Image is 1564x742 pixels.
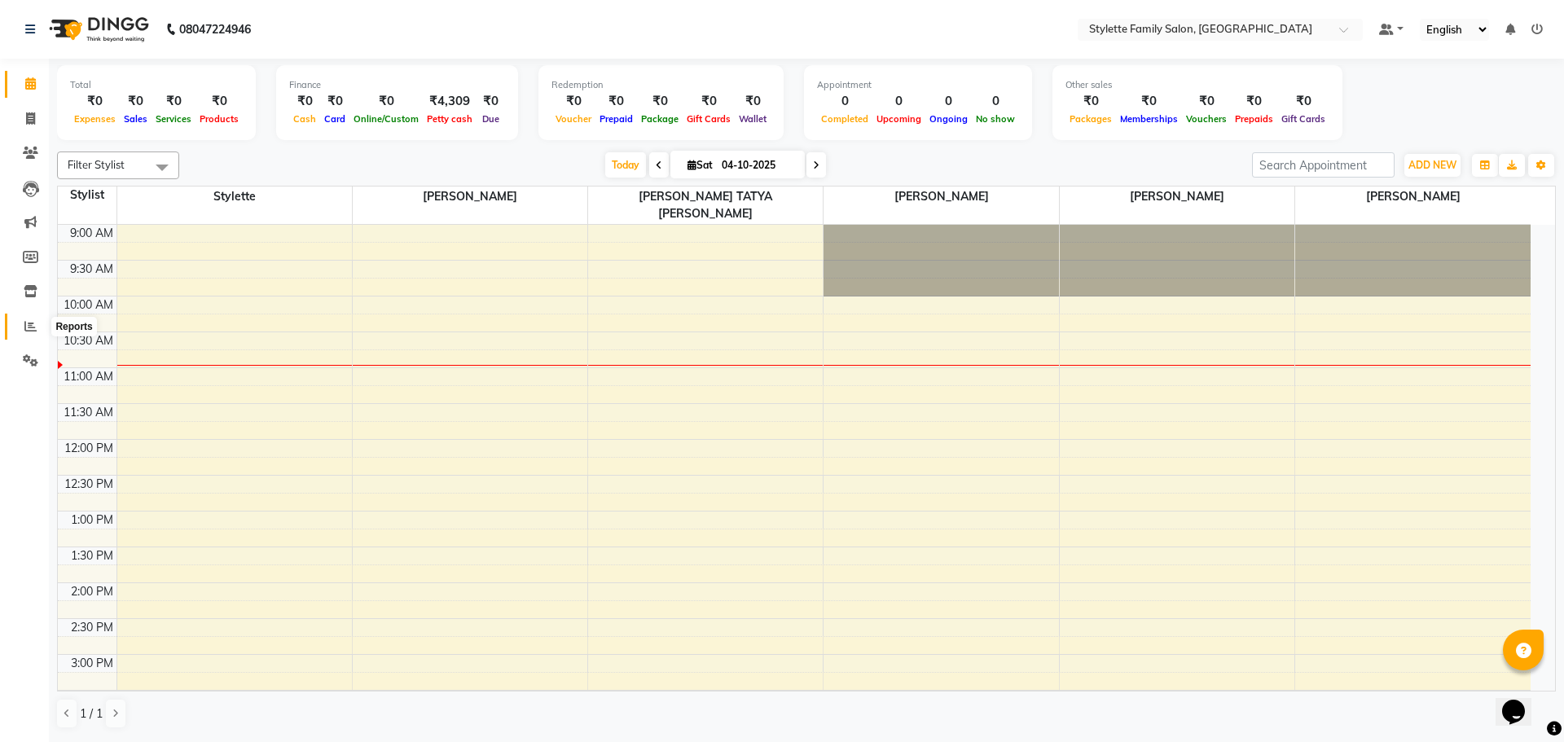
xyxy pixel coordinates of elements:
span: Gift Cards [1277,113,1329,125]
div: 3:30 PM [68,691,116,708]
div: ₹0 [70,92,120,111]
div: Total [70,78,243,92]
div: 11:30 AM [60,404,116,421]
span: Gift Cards [683,113,735,125]
div: 10:00 AM [60,296,116,314]
div: 0 [972,92,1019,111]
div: Other sales [1065,78,1329,92]
div: 2:30 PM [68,619,116,636]
div: ₹0 [349,92,423,111]
span: Card [320,113,349,125]
span: Prepaid [595,113,637,125]
div: Reports [51,317,96,336]
div: 3:00 PM [68,655,116,672]
span: Ongoing [925,113,972,125]
div: ₹0 [1116,92,1182,111]
div: ₹0 [595,92,637,111]
span: Expenses [70,113,120,125]
div: 2:00 PM [68,583,116,600]
span: Wallet [735,113,771,125]
div: ₹0 [551,92,595,111]
div: ₹0 [289,92,320,111]
div: Stylist [58,187,116,204]
iframe: chat widget [1496,677,1548,726]
span: Services [152,113,195,125]
div: ₹4,309 [423,92,477,111]
div: 12:30 PM [61,476,116,493]
div: 9:30 AM [67,261,116,278]
span: Voucher [551,113,595,125]
img: logo [42,7,153,52]
span: Upcoming [872,113,925,125]
div: ₹0 [1231,92,1277,111]
span: Completed [817,113,872,125]
span: Filter Stylist [68,158,125,171]
span: Vouchers [1182,113,1231,125]
div: ₹0 [683,92,735,111]
span: [PERSON_NAME] [353,187,587,207]
div: ₹0 [1277,92,1329,111]
div: 11:00 AM [60,368,116,385]
span: Petty cash [423,113,477,125]
b: 08047224946 [179,7,251,52]
div: Finance [289,78,505,92]
span: Sat [683,159,717,171]
span: [PERSON_NAME] TATYA [PERSON_NAME] [588,187,823,224]
span: Stylette [117,187,352,207]
div: ₹0 [1065,92,1116,111]
input: 2025-10-04 [717,153,798,178]
span: Products [195,113,243,125]
span: 1 / 1 [80,705,103,722]
div: ₹0 [320,92,349,111]
div: Redemption [551,78,771,92]
div: ₹0 [1182,92,1231,111]
span: [PERSON_NAME] [1295,187,1531,207]
div: ₹0 [735,92,771,111]
span: ADD NEW [1408,159,1456,171]
div: 9:00 AM [67,225,116,242]
div: 1:00 PM [68,511,116,529]
div: 12:00 PM [61,440,116,457]
div: 10:30 AM [60,332,116,349]
div: 1:30 PM [68,547,116,564]
span: Today [605,152,646,178]
div: ₹0 [152,92,195,111]
span: Online/Custom [349,113,423,125]
span: Packages [1065,113,1116,125]
span: Memberships [1116,113,1182,125]
div: Appointment [817,78,1019,92]
span: [PERSON_NAME] [824,187,1058,207]
span: Cash [289,113,320,125]
div: ₹0 [120,92,152,111]
input: Search Appointment [1252,152,1395,178]
div: 0 [925,92,972,111]
span: Sales [120,113,152,125]
div: ₹0 [637,92,683,111]
div: ₹0 [477,92,505,111]
div: 0 [872,92,925,111]
div: ₹0 [195,92,243,111]
span: Package [637,113,683,125]
span: No show [972,113,1019,125]
span: Due [478,113,503,125]
span: Prepaids [1231,113,1277,125]
button: ADD NEW [1404,154,1461,177]
span: [PERSON_NAME] [1060,187,1294,207]
div: 0 [817,92,872,111]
